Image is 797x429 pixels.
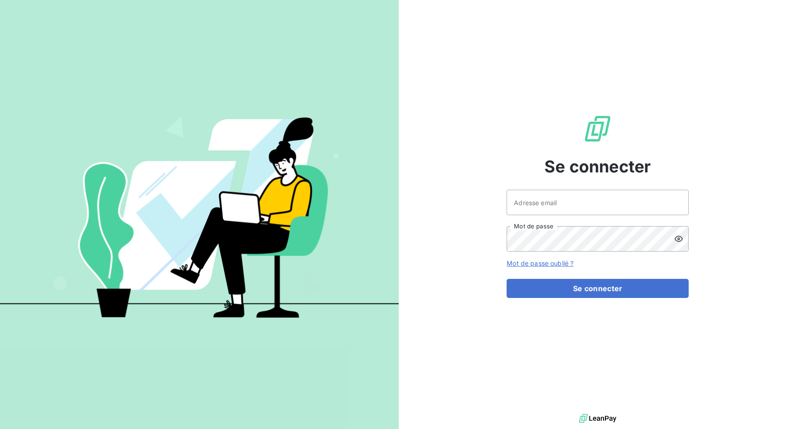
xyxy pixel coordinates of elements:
[583,114,612,143] img: Logo LeanPay
[579,412,616,425] img: logo
[507,259,574,267] a: Mot de passe oublié ?
[544,154,651,179] span: Se connecter
[507,279,689,298] button: Se connecter
[507,190,689,215] input: placeholder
